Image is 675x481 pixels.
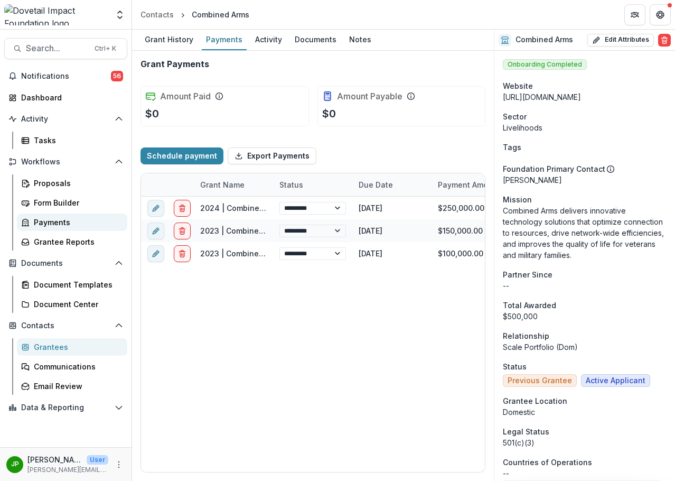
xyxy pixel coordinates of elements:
[34,135,119,146] div: Tasks
[34,279,119,290] div: Document Templates
[4,255,127,272] button: Open Documents
[34,217,119,228] div: Payments
[352,173,432,196] div: Due Date
[352,197,432,219] div: [DATE]
[174,200,191,217] button: delete
[140,147,223,164] button: Schedule payment
[228,147,316,164] button: Export Payments
[503,92,581,101] a: [URL][DOMAIN_NAME]
[194,173,273,196] div: Grant Name
[160,91,211,101] h2: Amount Paid
[17,338,127,356] a: Grantees
[92,43,118,54] div: Ctrl + K
[251,30,286,50] a: Activity
[140,32,198,47] div: Grant History
[251,32,286,47] div: Activity
[21,92,119,103] div: Dashboard
[503,205,667,261] p: Combined Arms delivers innovative technology solutions that optimize connection to resources, dri...
[432,197,511,219] div: $250,000.00
[202,30,247,50] a: Payments
[192,9,249,20] div: Combined Arms
[503,395,567,406] span: Grantee Location
[432,242,511,265] div: $100,000.00
[17,214,127,231] a: Payments
[503,437,667,448] div: 501(c)(3)
[140,9,174,20] div: Contacts
[34,299,119,310] div: Document Center
[503,406,667,418] p: Domestic
[34,178,119,189] div: Proposals
[345,32,376,47] div: Notes
[34,236,119,247] div: Grantee Reports
[21,259,110,268] span: Documents
[4,38,127,59] button: Search...
[503,457,592,468] span: Countries of Operations
[432,173,511,196] div: Payment Amount
[290,30,341,50] a: Documents
[503,280,667,291] p: --
[322,106,336,122] p: $0
[174,245,191,262] button: delete
[147,245,164,262] button: edit
[87,455,108,465] p: User
[27,454,82,465] p: [PERSON_NAME]
[140,30,198,50] a: Grant History
[503,426,549,437] span: Legal Status
[21,403,110,412] span: Data & Reporting
[17,132,127,149] a: Tasks
[145,106,159,122] p: $0
[147,200,164,217] button: edit
[352,179,399,190] div: Due Date
[17,377,127,395] a: Email Review
[503,330,549,341] span: Relationship
[503,59,587,70] span: Onboarding Completed
[194,179,251,190] div: Grant Name
[21,158,110,166] span: Workflows
[508,376,572,385] span: Previous Grantee
[17,276,127,293] a: Document Templates
[503,111,527,122] span: Sector
[503,80,533,91] span: Website
[503,122,667,133] p: Livelihoods
[147,223,164,239] button: edit
[4,317,127,334] button: Open Contacts
[345,30,376,50] a: Notes
[26,43,88,53] span: Search...
[112,4,127,25] button: Open entity switcher
[273,173,352,196] div: Status
[34,341,119,353] div: Grantees
[174,223,191,239] button: delete
[503,300,556,311] span: Total Awarded
[111,71,123,81] span: 56
[136,7,254,22] nav: breadcrumb
[503,174,667,186] p: [PERSON_NAME]
[17,358,127,375] a: Communications
[34,381,119,392] div: Email Review
[586,376,645,385] span: Active Applicant
[112,458,125,471] button: More
[34,197,119,208] div: Form Builder
[624,4,645,25] button: Partners
[17,194,127,211] a: Form Builder
[432,219,511,242] div: $150,000.00
[352,219,432,242] div: [DATE]
[4,110,127,127] button: Open Activity
[503,311,667,322] div: $500,000
[17,295,127,313] a: Document Center
[503,468,667,479] p: --
[200,203,284,212] a: 2024 | Combined Arms
[503,194,532,205] span: Mission
[658,34,671,47] button: Delete
[352,242,432,265] div: [DATE]
[503,341,667,353] p: Scale Portfolio (Dom)
[503,163,605,174] p: Foundation Primary Contact
[503,269,552,280] span: Partner Since
[503,142,521,153] span: Tags
[4,68,127,85] button: Notifications56
[200,226,284,235] a: 2023 | Combined Arms
[337,91,402,101] h2: Amount Payable
[136,7,178,22] a: Contacts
